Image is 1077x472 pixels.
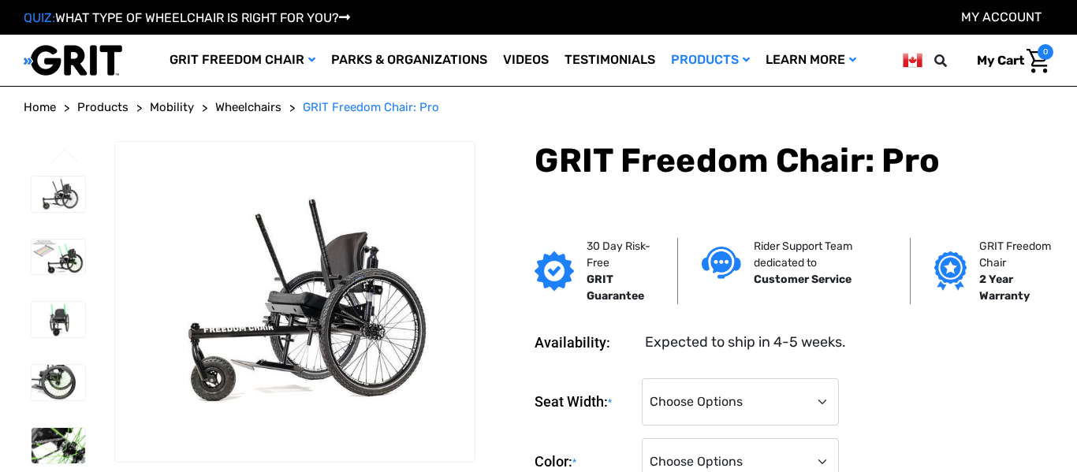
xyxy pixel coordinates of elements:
[32,428,85,463] img: GRIT Freedom Chair Pro: close up of one Spinergy wheel with green-colored spokes and upgraded dri...
[303,100,439,114] span: GRIT Freedom Chair: Pro
[587,238,653,271] p: 30 Day Risk-Free
[903,50,922,70] img: ca.png
[754,273,852,286] strong: Customer Service
[32,302,85,337] img: GRIT Freedom Chair Pro: front view of Pro model all terrain wheelchair with green lever wraps and...
[32,240,85,274] img: GRIT Freedom Chair Pro: side view of Pro model with green lever wraps and spokes on Spinergy whee...
[1038,44,1053,60] span: 0
[150,100,194,114] span: Mobility
[323,35,495,86] a: Parks & Organizations
[965,44,1053,77] a: Cart with 0 items
[24,98,1053,117] nav: Breadcrumb
[557,35,663,86] a: Testimonials
[24,10,350,25] a: QUIZ:WHAT TYPE OF WHEELCHAIR IS RIGHT FOR YOU?
[24,10,55,25] span: QUIZ:
[663,35,758,86] a: Products
[32,365,85,400] img: GRIT Freedom Chair Pro: close up side view of Pro off road wheelchair model highlighting custom c...
[645,332,846,353] dd: Expected to ship in 4-5 weeks.
[77,98,129,117] a: Products
[1027,49,1049,73] img: Cart
[961,9,1042,24] a: Account
[754,238,886,271] p: Rider Support Team dedicated to
[32,177,85,212] img: GRIT Freedom Chair Pro: the Pro model shown including contoured Invacare Matrx seatback, Spinergy...
[303,98,439,117] a: GRIT Freedom Chair: Pro
[24,44,122,76] img: GRIT All-Terrain Wheelchair and Mobility Equipment
[979,238,1059,271] p: GRIT Freedom Chair
[535,141,1053,180] h1: GRIT Freedom Chair: Pro
[24,98,56,117] a: Home
[758,35,864,86] a: Learn More
[162,35,323,86] a: GRIT Freedom Chair
[941,44,965,77] input: Search
[535,251,574,291] img: GRIT Guarantee
[150,98,194,117] a: Mobility
[77,100,129,114] span: Products
[977,53,1024,68] span: My Cart
[49,148,82,167] button: Go to slide 3 of 3
[979,273,1030,303] strong: 2 Year Warranty
[24,100,56,114] span: Home
[587,273,644,303] strong: GRIT Guarantee
[934,251,967,291] img: Grit freedom
[215,100,281,114] span: Wheelchairs
[702,247,741,279] img: Customer service
[535,378,634,426] label: Seat Width:
[115,181,475,422] img: GRIT Freedom Chair Pro: the Pro model shown including contoured Invacare Matrx seatback, Spinergy...
[215,98,281,117] a: Wheelchairs
[495,35,557,86] a: Videos
[535,332,634,353] dt: Availability:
